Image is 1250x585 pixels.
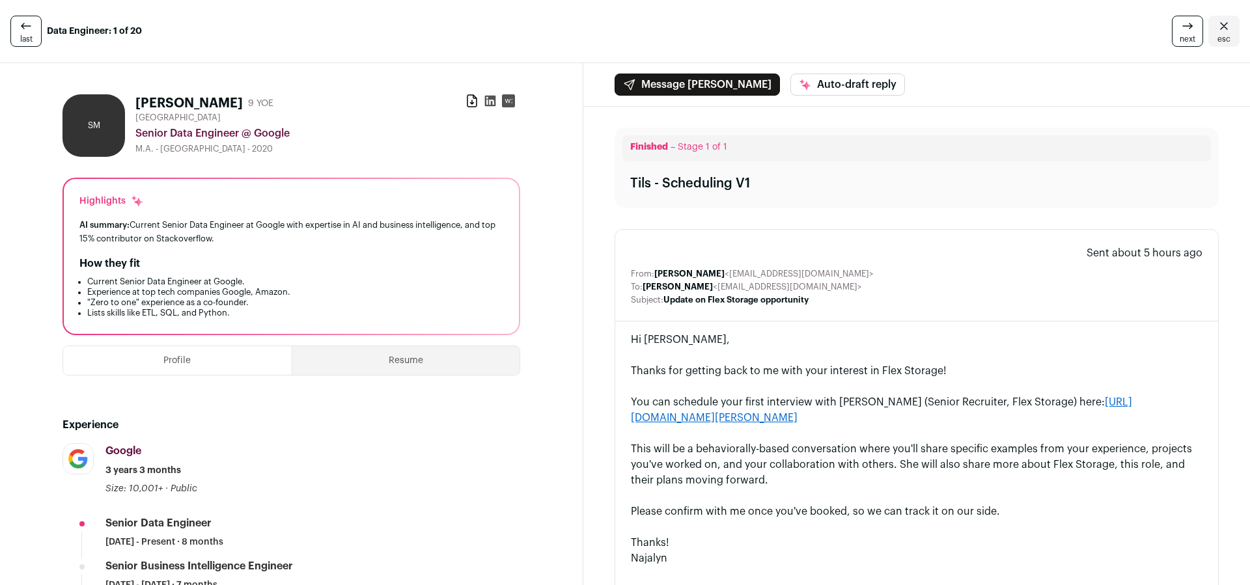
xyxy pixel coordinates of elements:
button: Profile [63,346,292,375]
div: You can schedule your first interview with [PERSON_NAME] (Senior Recruiter, Flex Storage) here: [631,394,1202,426]
div: 9 YOE [248,97,273,110]
a: next [1172,16,1203,47]
div: M.A. - [GEOGRAPHIC_DATA] - 2020 [135,144,520,154]
a: last [10,16,42,47]
h1: [PERSON_NAME] [135,94,243,113]
div: SM [62,94,125,157]
li: "Zero to one" experience as a co-founder. [87,297,503,308]
div: Najalyn [631,551,1202,566]
li: Experience at top tech companies Google, Amazon. [87,287,503,297]
span: Sent about 5 hours ago [1087,245,1202,261]
span: [GEOGRAPHIC_DATA] [135,113,221,123]
dt: Subject: [631,295,663,305]
img: 8d2c6156afa7017e60e680d3937f8205e5697781b6c771928cb24e9df88505de.jpg [63,444,93,474]
span: 3 years 3 months [105,464,181,477]
span: Public [171,484,197,493]
button: Auto-draft reply [790,74,905,96]
h2: How they fit [79,256,140,271]
li: Current Senior Data Engineer at Google. [87,277,503,287]
div: Tils - Scheduling V1 [630,174,750,193]
a: Close [1208,16,1240,47]
span: [DATE] - Present · 8 months [105,536,223,549]
div: Senior Business Intelligence Engineer [105,559,293,573]
button: Message [PERSON_NAME] [615,74,780,96]
div: Please confirm with me once you've booked, so we can track it on our side. [631,504,1202,519]
span: Size: 10,001+ [105,484,163,493]
span: Google [105,446,141,456]
div: Current Senior Data Engineer at Google with expertise in AI and business intelligence, and top 15... [79,218,503,245]
b: [PERSON_NAME] [643,282,713,291]
div: This will be a behaviorally-based conversation where you'll share specific examples from your exp... [631,441,1202,488]
span: esc [1217,34,1230,44]
div: Hi [PERSON_NAME], [631,332,1202,347]
dt: From: [631,269,654,279]
span: – [671,143,675,152]
div: Senior Data Engineer [105,516,212,530]
div: Thanks! [631,535,1202,551]
b: [PERSON_NAME] [654,269,725,278]
dt: To: [631,282,643,292]
button: Resume [292,346,520,375]
span: Finished [630,143,668,152]
h2: Experience [62,417,520,433]
b: Update on Flex Storage opportunity [663,295,809,304]
div: Senior Data Engineer @ Google [135,126,520,141]
div: Highlights [79,195,144,208]
strong: Data Engineer: 1 of 20 [47,25,142,38]
span: AI summary: [79,221,130,229]
dd: <[EMAIL_ADDRESS][DOMAIN_NAME]> [654,269,874,279]
span: next [1180,34,1195,44]
div: Thanks for getting back to me with your interest in Flex Storage! [631,363,1202,379]
dd: <[EMAIL_ADDRESS][DOMAIN_NAME]> [643,282,862,292]
li: Lists skills like ETL, SQL, and Python. [87,308,503,318]
span: Stage 1 of 1 [678,143,727,152]
span: last [20,34,33,44]
span: · [165,482,168,495]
